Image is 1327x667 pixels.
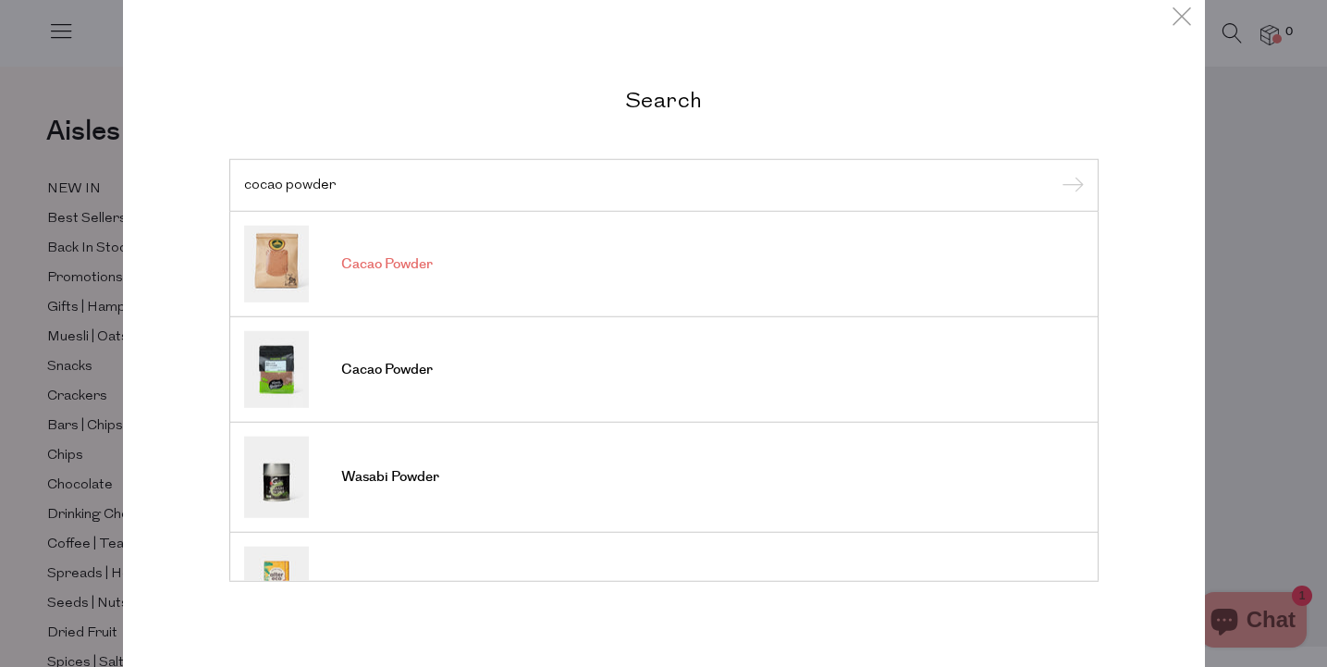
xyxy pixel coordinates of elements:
[244,178,1084,191] input: Search
[244,437,309,518] img: Wasabi Powder
[341,578,417,597] span: Truffle Thins
[244,331,1084,408] a: Cacao Powder
[244,547,309,628] img: Truffle Thins
[244,331,309,408] img: Cacao Powder
[244,226,309,303] img: Cacao Powder
[244,226,1084,303] a: Cacao Powder
[341,255,433,274] span: Cacao Powder
[229,85,1099,112] h2: Search
[244,437,1084,518] a: Wasabi Powder
[341,468,439,487] span: Wasabi Powder
[341,361,433,379] span: Cacao Powder
[244,547,1084,628] a: Truffle Thins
